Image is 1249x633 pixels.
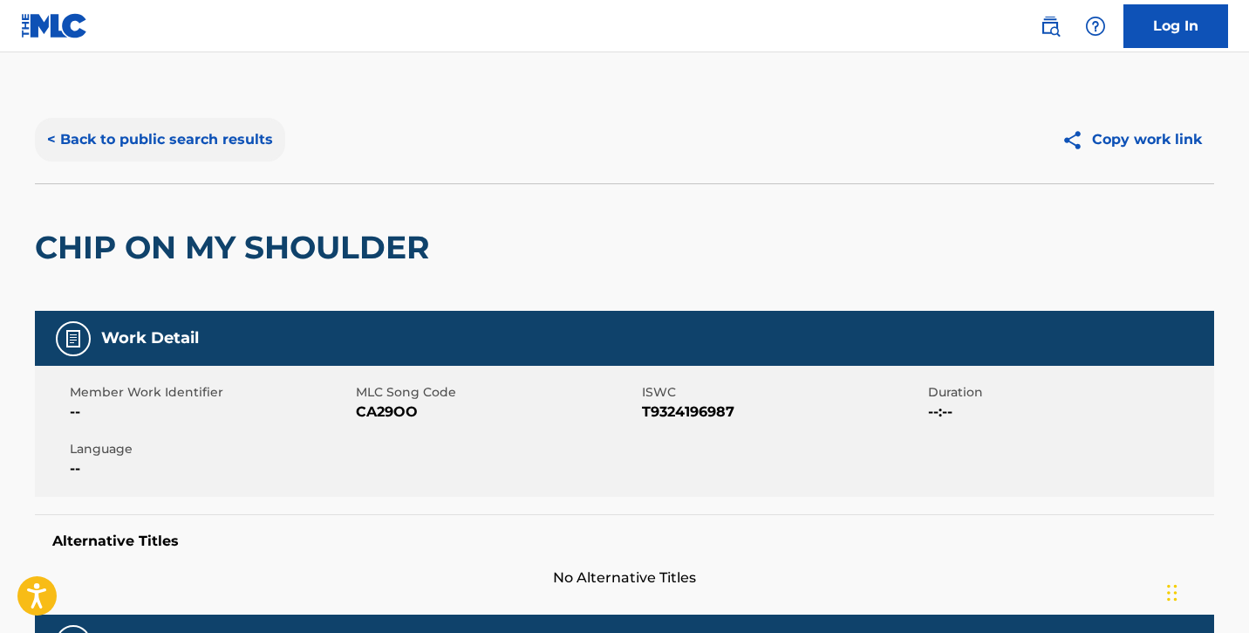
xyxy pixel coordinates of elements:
[356,402,638,423] span: CA29OO
[1078,9,1113,44] div: Help
[70,440,351,458] span: Language
[1162,549,1249,633] iframe: Chat Widget
[35,118,285,162] button: < Back to public search results
[1040,16,1061,37] img: search
[63,328,84,349] img: Work Detail
[21,13,88,38] img: MLC Logo
[356,383,638,402] span: MLC Song Code
[70,458,351,479] span: --
[1061,129,1092,151] img: Copy work link
[642,383,924,402] span: ISWC
[70,383,351,402] span: Member Work Identifier
[52,533,1197,550] h5: Alternative Titles
[35,568,1214,588] span: No Alternative Titles
[35,228,438,267] h2: CHIP ON MY SHOULDER
[101,328,199,348] h5: Work Detail
[1033,9,1068,44] a: Public Search
[1049,118,1214,162] button: Copy work link
[928,402,1210,423] span: --:--
[1123,4,1228,48] a: Log In
[642,402,924,423] span: T9324196987
[70,402,351,423] span: --
[928,383,1210,402] span: Duration
[1167,567,1177,619] div: Drag
[1085,16,1106,37] img: help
